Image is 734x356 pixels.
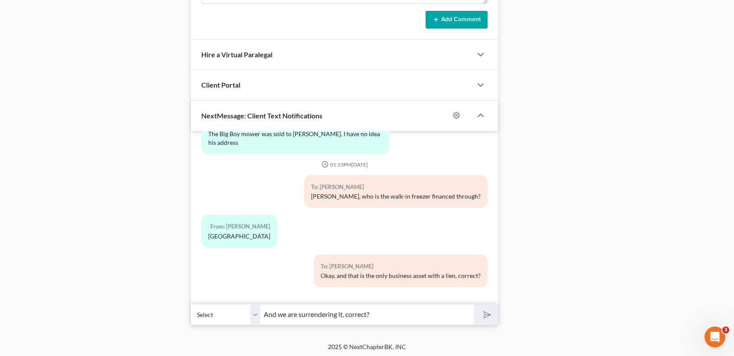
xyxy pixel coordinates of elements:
[208,130,382,147] div: The Big Boy mower was sold to [PERSON_NAME]. I have no idea his address
[722,327,729,333] span: 3
[208,232,270,241] div: [GEOGRAPHIC_DATA]
[311,192,481,201] div: [PERSON_NAME], who is the walk-in freezer financed through?
[208,222,270,232] div: From: [PERSON_NAME]
[201,111,322,120] span: NextMessage: Client Text Notifications
[201,81,240,89] span: Client Portal
[201,50,272,59] span: Hire a Virtual Paralegal
[260,304,474,325] input: Say something...
[426,11,488,29] button: Add Comment
[321,261,481,271] div: To: [PERSON_NAME]
[321,271,481,280] div: Okay, and that is the only business asset with a lien, correct?
[201,161,488,168] div: 01:13PM[DATE]
[705,327,725,347] iframe: Intercom live chat
[311,182,481,192] div: To: [PERSON_NAME]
